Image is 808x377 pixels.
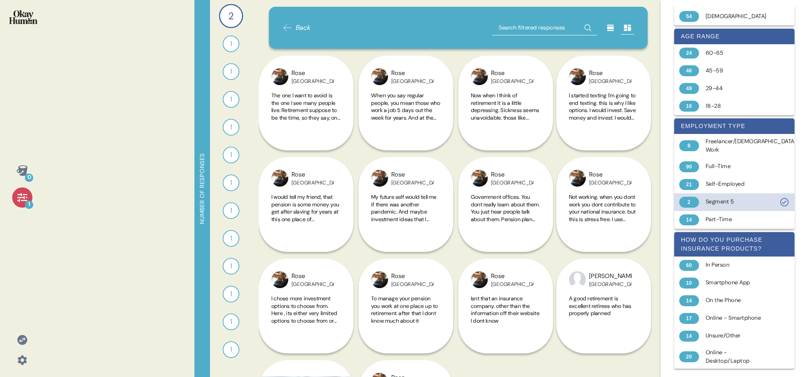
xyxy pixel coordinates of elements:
span: Isnt that an insurance company. other than the information off their website I dont know [471,295,540,324]
div: 8 [679,140,699,151]
div: Rose [391,170,434,179]
span: 1 [230,289,232,299]
span: 1 [230,94,232,104]
div: 45-59 [706,67,773,75]
div: 90 [679,161,699,172]
span: 1 [230,122,232,132]
span: 1 [230,67,232,77]
span: 1 [230,233,232,243]
div: 24 [679,48,699,59]
div: 21 [679,179,699,190]
div: 10 [679,278,699,289]
div: Freelancer/[DEMOGRAPHIC_DATA] Work [706,137,797,155]
div: [PERSON_NAME] [589,272,632,281]
div: 60 [679,260,699,271]
div: Unsure/Other [706,332,773,340]
img: okayhuman.3b1b6348.png [9,10,37,24]
div: 14 [679,214,699,225]
div: 20 [679,351,699,362]
img: profilepic_31297539853226210.jpg [471,68,488,85]
div: 1 [25,201,33,209]
div: Online - Desktop/Laptop [706,348,773,366]
div: [GEOGRAPHIC_DATA] [292,179,334,186]
img: profilepic_24486855347642004.jpg [569,271,586,288]
img: profilepic_31297539853226210.jpg [371,68,388,85]
span: Now when I think of retirement it is a little depressing. Sickness seems unavoidable. those like ... [471,92,540,336]
div: 14 [679,295,699,306]
div: 17 [679,313,699,324]
span: A good retirement is excellent retirees who has properly planned [569,295,631,317]
img: profilepic_31297539853226210.jpg [271,170,288,187]
div: Segment 5 [706,198,773,206]
span: 1 [230,206,232,216]
img: profilepic_31297539853226210.jpg [569,68,586,85]
div: employment type [674,118,795,134]
span: 1 [230,178,232,188]
div: Rose [589,170,632,179]
span: Not working. when you dont work you dont contribute to your national insurance. but this is stres... [569,193,637,230]
div: [GEOGRAPHIC_DATA] [491,179,534,186]
div: Smartphone App [706,278,773,287]
div: [GEOGRAPHIC_DATA] [589,179,632,186]
div: On the Phone [706,296,773,305]
div: Rose [589,69,632,78]
div: In Person [706,261,773,269]
div: 0 [25,174,33,182]
div: Rose [292,272,334,281]
span: 1 [230,261,232,271]
img: profilepic_31297539853226210.jpg [271,68,288,85]
div: 18-28 [706,102,773,110]
div: 46 [679,65,699,76]
div: [DEMOGRAPHIC_DATA] [706,12,773,21]
img: profilepic_31297539853226210.jpg [569,170,586,187]
div: 49 [679,83,699,94]
div: [GEOGRAPHIC_DATA] [292,281,334,288]
div: [GEOGRAPHIC_DATA] [491,281,534,288]
span: I would tell my friend, that pension is some money you get after slaving for years at this one pl... [271,193,340,297]
div: age range [674,29,795,44]
div: Rose [391,69,434,78]
div: [GEOGRAPHIC_DATA] [391,179,434,186]
span: Back [296,23,311,33]
span: 1 [230,150,232,160]
input: Search filtered responses [492,20,597,35]
div: [GEOGRAPHIC_DATA] [491,78,534,85]
div: Rose [491,170,534,179]
div: Part-Time [706,215,773,224]
div: 16 [679,101,699,112]
span: 1 [230,317,232,327]
span: 1 [230,39,232,49]
img: profilepic_31297539853226210.jpg [471,170,488,187]
img: profilepic_31297539853226210.jpg [471,271,488,288]
span: I chose more investment options to choose from. Here , its either very limited options to choose ... [271,295,337,332]
div: Rose [391,272,434,281]
img: profilepic_31297539853226210.jpg [371,271,388,288]
div: [GEOGRAPHIC_DATA] [589,281,632,288]
span: 1 [230,345,232,355]
span: I started texting I'm going to end texting. this is why I like options. I would invest. Save mone... [569,92,637,203]
div: Self-Employed [706,180,773,188]
div: Rose [491,272,534,281]
div: [GEOGRAPHIC_DATA] [391,78,434,85]
div: how do you purchase insurance products? [674,232,795,257]
img: profilepic_31297539853226210.jpg [271,271,288,288]
div: 14 [679,331,699,342]
div: 29-44 [706,84,773,93]
span: Government offices. You dont really learn about them. You just hear people talk about them. Pensi... [471,193,540,238]
div: [GEOGRAPHIC_DATA] [391,281,434,288]
div: Rose [292,69,334,78]
div: Rose [491,69,534,78]
span: To manage your pension you work at one place up to retirement. after that I dont know much about it [371,295,438,324]
img: profilepic_31297539853226210.jpg [371,170,388,187]
div: Online - Smartphone [706,314,773,322]
div: 2 [679,197,699,208]
div: 54 [679,11,699,22]
div: Full-Time [706,162,773,171]
span: 2 [229,8,234,23]
span: My future self would tell me if there was another pandemic. And maybe investment ideas that I sho... [371,193,440,289]
div: 60-65 [706,49,773,57]
div: Rose [292,170,334,179]
div: [GEOGRAPHIC_DATA] [589,78,632,85]
div: [GEOGRAPHIC_DATA] [292,78,334,85]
